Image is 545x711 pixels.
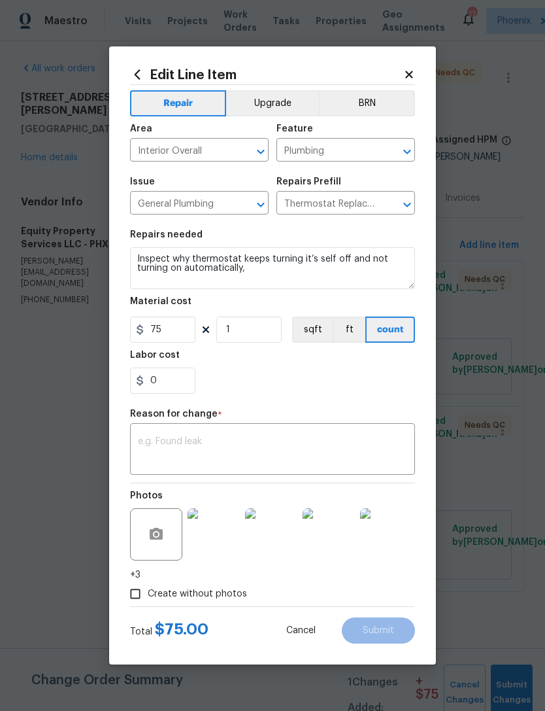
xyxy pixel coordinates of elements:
[148,587,247,601] span: Create without photos
[130,177,155,186] h5: Issue
[319,90,415,116] button: BRN
[286,626,316,636] span: Cancel
[130,67,403,82] h2: Edit Line Item
[333,317,365,343] button: ft
[276,177,341,186] h5: Repairs Prefill
[130,623,208,638] div: Total
[130,247,415,289] textarea: Inspect why thermostat keeps turning it’s self off and not turning on automatically,
[252,143,270,161] button: Open
[226,90,320,116] button: Upgrade
[130,409,218,419] h5: Reason for change
[292,317,333,343] button: sqft
[276,124,313,133] h5: Feature
[130,568,140,581] span: +3
[342,617,415,644] button: Submit
[130,491,163,500] h5: Photos
[155,621,208,637] span: $ 75.00
[265,617,337,644] button: Cancel
[252,196,270,214] button: Open
[130,351,180,360] h5: Labor cost
[398,143,416,161] button: Open
[130,124,152,133] h5: Area
[363,626,394,636] span: Submit
[365,317,415,343] button: count
[130,230,203,239] h5: Repairs needed
[398,196,416,214] button: Open
[130,90,226,116] button: Repair
[130,297,191,306] h5: Material cost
